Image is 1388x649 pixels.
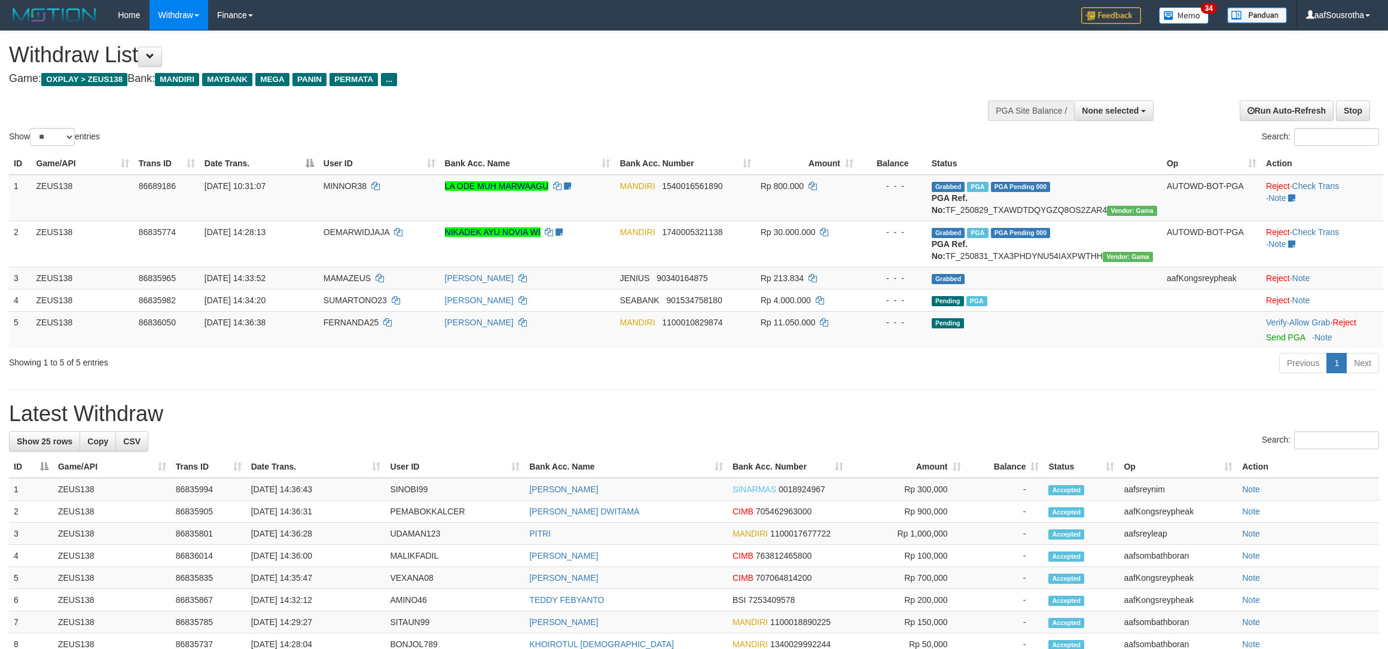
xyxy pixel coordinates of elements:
[666,295,722,305] span: Copy 901534758180 to clipboard
[1242,507,1260,516] a: Note
[385,567,524,589] td: VEXANA08
[529,639,674,649] a: KHOIROTUL [DEMOGRAPHIC_DATA]
[9,43,913,67] h1: Withdraw List
[171,501,246,523] td: 86835905
[381,73,397,86] span: ...
[524,456,728,478] th: Bank Acc. Name: activate to sort column ascending
[1048,552,1084,562] span: Accepted
[87,437,108,446] span: Copy
[9,267,32,289] td: 3
[748,595,795,605] span: Copy 7253409578 to clipboard
[1119,545,1237,567] td: aafsombathboran
[1119,589,1237,611] td: aafKongsreypheak
[9,128,100,146] label: Show entries
[657,273,708,283] span: Copy 90340164875 to clipboard
[1289,318,1332,327] span: ·
[1292,295,1310,305] a: Note
[1266,295,1290,305] a: Reject
[733,507,754,516] span: CIMB
[155,73,199,86] span: MANDIRI
[932,193,968,215] b: PGA Ref. No:
[202,73,252,86] span: MAYBANK
[1227,7,1287,23] img: panduan.png
[988,100,1074,121] div: PGA Site Balance /
[1201,3,1217,14] span: 34
[171,589,246,611] td: 86835867
[770,529,831,538] span: Copy 1100017677722 to clipboard
[32,289,134,311] td: ZEUS138
[205,181,266,191] span: [DATE] 10:31:07
[9,402,1379,426] h1: Latest Withdraw
[529,617,598,627] a: [PERSON_NAME]
[445,273,514,283] a: [PERSON_NAME]
[1074,100,1154,121] button: None selected
[9,73,913,85] h4: Game: Bank:
[32,153,134,175] th: Game/API: activate to sort column ascending
[246,478,386,501] td: [DATE] 14:36:43
[319,153,440,175] th: User ID: activate to sort column ascending
[246,523,386,545] td: [DATE] 14:36:28
[246,611,386,633] td: [DATE] 14:29:27
[529,551,598,560] a: [PERSON_NAME]
[80,431,116,452] a: Copy
[991,182,1051,192] span: PGA Pending
[171,567,246,589] td: 86835835
[445,318,514,327] a: [PERSON_NAME]
[1336,100,1370,121] a: Stop
[1346,353,1379,373] a: Next
[1048,529,1084,540] span: Accepted
[324,181,367,191] span: MINNOR38
[848,501,966,523] td: Rp 900,000
[620,318,655,327] span: MANDIRI
[41,73,127,86] span: OXPLAY > ZEUS138
[761,273,804,283] span: Rp 213.834
[1107,206,1157,216] span: Vendor URL: https://trx31.1velocity.biz
[770,639,831,649] span: Copy 1340029992244 to clipboard
[848,523,966,545] td: Rp 1,000,000
[246,456,386,478] th: Date Trans.: activate to sort column ascending
[1119,456,1237,478] th: Op: activate to sort column ascending
[848,545,966,567] td: Rp 100,000
[932,318,964,328] span: Pending
[848,456,966,478] th: Amount: activate to sort column ascending
[991,228,1051,238] span: PGA Pending
[445,227,541,237] a: NIKADEK AYU NOVIA WI
[53,501,171,523] td: ZEUS138
[927,221,1162,267] td: TF_250831_TXA3PHDYNU54IAXPWTHH
[967,228,988,238] span: Marked by aafseijuro
[756,573,812,583] span: Copy 707064814200 to clipboard
[385,523,524,545] td: UDAMAN123
[385,478,524,501] td: SINOBI99
[1081,7,1141,24] img: Feedback.jpg
[1294,431,1379,449] input: Search:
[9,478,53,501] td: 1
[966,611,1044,633] td: -
[139,295,176,305] span: 86835982
[171,611,246,633] td: 86835785
[932,228,965,238] span: Grabbed
[863,316,922,328] div: - - -
[53,567,171,589] td: ZEUS138
[1119,501,1237,523] td: aafKongsreypheak
[324,273,371,283] span: MAMAZEUS
[445,295,514,305] a: [PERSON_NAME]
[620,181,655,191] span: MANDIRI
[1266,273,1290,283] a: Reject
[246,501,386,523] td: [DATE] 14:36:31
[1242,573,1260,583] a: Note
[761,227,816,237] span: Rp 30.000.000
[615,153,755,175] th: Bank Acc. Number: activate to sort column ascending
[1261,311,1383,348] td: · ·
[1292,273,1310,283] a: Note
[620,295,659,305] span: SEABANK
[863,226,922,238] div: - - -
[1048,596,1084,606] span: Accepted
[1119,523,1237,545] td: aafsreyleap
[1268,239,1286,249] a: Note
[1326,353,1347,373] a: 1
[134,153,200,175] th: Trans ID: activate to sort column ascending
[1242,551,1260,560] a: Note
[1119,611,1237,633] td: aafsombathboran
[9,545,53,567] td: 4
[1162,175,1261,221] td: AUTOWD-BOT-PGA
